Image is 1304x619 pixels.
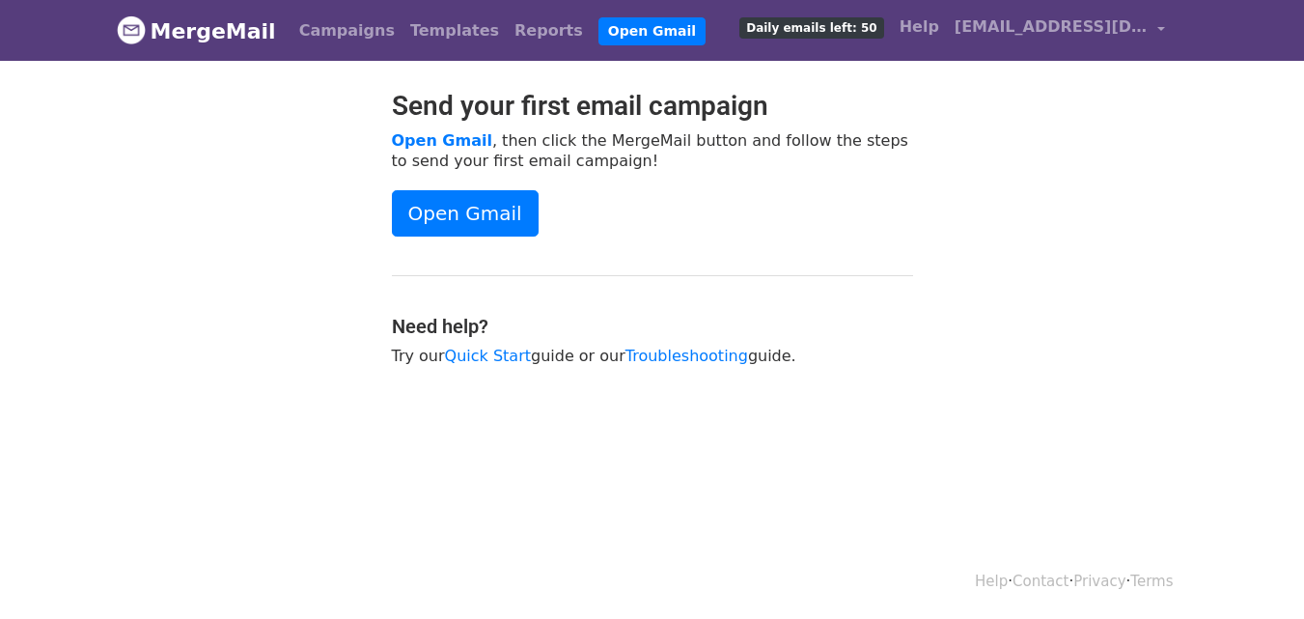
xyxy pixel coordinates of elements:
[117,11,276,51] a: MergeMail
[975,573,1008,590] a: Help
[1073,573,1125,590] a: Privacy
[947,8,1173,53] a: [EMAIL_ADDRESS][DOMAIN_NAME]
[507,12,591,50] a: Reports
[598,17,706,45] a: Open Gmail
[1207,526,1304,619] iframe: Chat Widget
[402,12,507,50] a: Templates
[1130,573,1173,590] a: Terms
[625,347,748,365] a: Troubleshooting
[732,8,891,46] a: Daily emails left: 50
[392,315,913,338] h4: Need help?
[392,130,913,171] p: , then click the MergeMail button and follow the steps to send your first email campaign!
[117,15,146,44] img: MergeMail logo
[392,346,913,366] p: Try our guide or our guide.
[445,347,531,365] a: Quick Start
[739,17,883,39] span: Daily emails left: 50
[1013,573,1068,590] a: Contact
[291,12,402,50] a: Campaigns
[892,8,947,46] a: Help
[392,90,913,123] h2: Send your first email campaign
[392,131,492,150] a: Open Gmail
[392,190,539,237] a: Open Gmail
[955,15,1148,39] span: [EMAIL_ADDRESS][DOMAIN_NAME]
